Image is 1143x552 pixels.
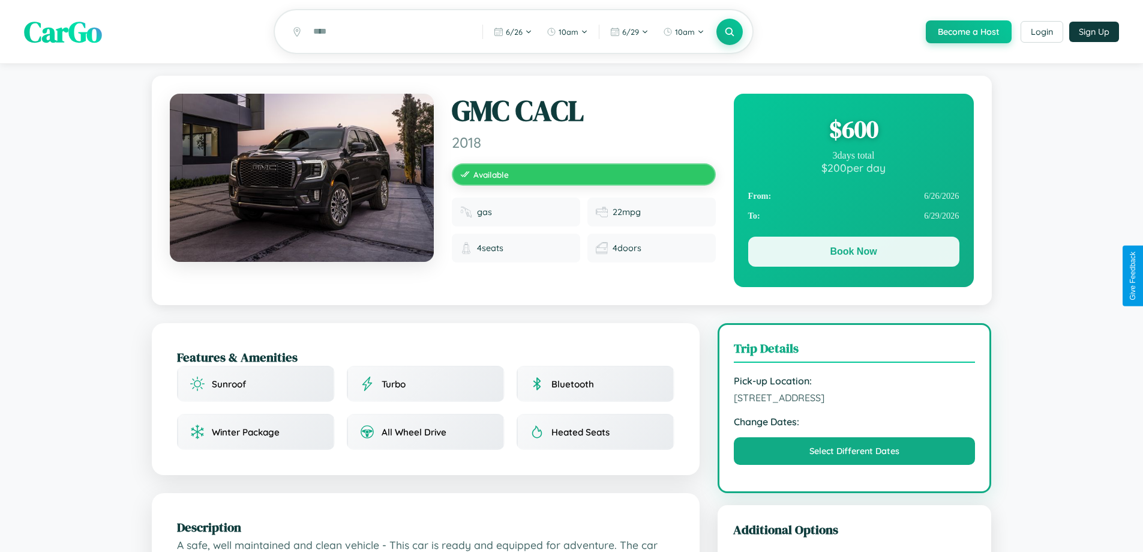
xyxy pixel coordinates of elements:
[473,169,509,180] span: Available
[734,339,976,363] h3: Trip Details
[551,378,594,390] span: Bluetooth
[734,416,976,428] strong: Change Dates:
[382,378,406,390] span: Turbo
[596,242,608,254] img: Doors
[734,392,976,404] span: [STREET_ADDRESS]
[212,426,280,438] span: Winter Package
[613,207,641,217] span: 22 mpg
[460,242,472,254] img: Seats
[551,426,610,438] span: Heated Seats
[452,94,716,129] h1: GMC CACL
[748,161,959,174] div: $ 200 per day
[596,206,608,218] img: Fuel efficiency
[559,27,578,37] span: 10am
[675,27,695,37] span: 10am
[460,206,472,218] img: Fuel type
[1069,22,1119,42] button: Sign Up
[488,22,538,41] button: 6/26
[733,521,976,538] h3: Additional Options
[604,22,655,41] button: 6/29
[24,12,102,52] span: CarGo
[170,94,434,262] img: GMC CACL 2018
[748,150,959,161] div: 3 days total
[452,133,716,151] span: 2018
[748,186,959,206] div: 6 / 26 / 2026
[541,22,594,41] button: 10am
[748,113,959,145] div: $ 600
[1021,21,1063,43] button: Login
[382,426,446,438] span: All Wheel Drive
[622,27,639,37] span: 6 / 29
[657,22,710,41] button: 10am
[506,27,523,37] span: 6 / 26
[926,20,1012,43] button: Become a Host
[748,237,959,267] button: Book Now
[477,207,492,217] span: gas
[613,243,641,253] span: 4 doors
[177,518,674,536] h2: Description
[748,206,959,226] div: 6 / 29 / 2026
[748,191,772,201] strong: From:
[734,375,976,387] strong: Pick-up Location:
[212,378,246,390] span: Sunroof
[1129,252,1137,300] div: Give Feedback
[177,348,674,366] h2: Features & Amenities
[477,243,503,253] span: 4 seats
[748,211,760,221] strong: To:
[734,437,976,465] button: Select Different Dates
